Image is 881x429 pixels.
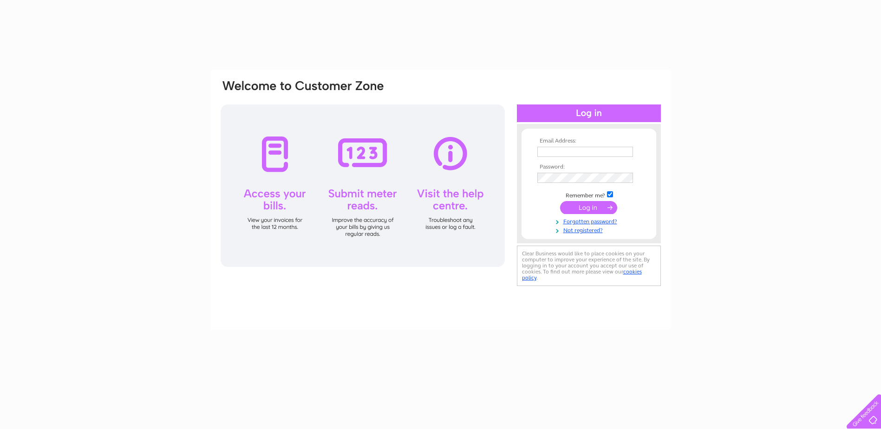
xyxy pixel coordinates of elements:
[522,268,642,281] a: cookies policy
[560,201,617,214] input: Submit
[537,225,643,234] a: Not registered?
[535,138,643,144] th: Email Address:
[535,164,643,170] th: Password:
[517,246,661,286] div: Clear Business would like to place cookies on your computer to improve your experience of the sit...
[537,216,643,225] a: Forgotten password?
[535,190,643,199] td: Remember me?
